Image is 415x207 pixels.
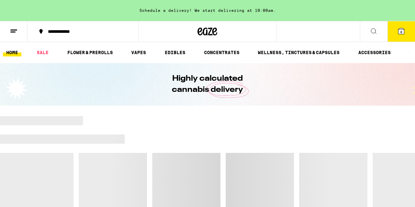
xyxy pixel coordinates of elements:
span: 8 [400,30,402,34]
a: WELLNESS, TINCTURES & CAPSULES [255,49,343,56]
a: EDIBLES [161,49,189,56]
a: CONCENTRATES [201,49,243,56]
a: ACCESSORIES [355,49,394,56]
a: HOME [3,49,21,56]
button: 8 [387,21,415,42]
a: VAPES [128,49,149,56]
a: SALE [33,49,52,56]
h1: Highly calculated cannabis delivery [154,73,262,95]
a: FLOWER & PREROLLS [64,49,116,56]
